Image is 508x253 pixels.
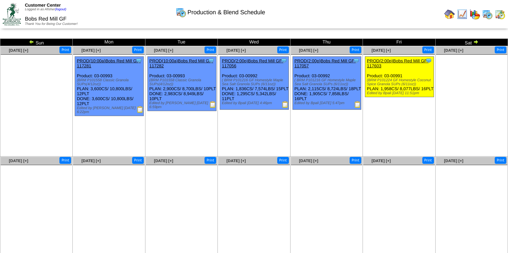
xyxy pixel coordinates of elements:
div: Product: 03-00992 PLAN: 2,115CS / 8,724LBS / 18PLT DONE: 1,905CS / 7,858LBS / 16PLT [293,57,361,110]
img: Production Report [354,101,361,108]
td: Thu [290,39,363,46]
div: ( BRM P101216 GF Homestyle Maple Sea Salt Granola SUPs (6/11oz)) [295,78,361,86]
div: Edited by [PERSON_NAME] [DATE] 6:22pm [77,106,143,114]
img: Tooltip [353,57,360,64]
td: Wed [218,39,290,46]
img: Tooltip [208,57,214,64]
span: Thank You for Being Our Customer! [25,22,78,26]
img: line_graph.gif [457,9,467,20]
a: [DATE] [+] [444,158,463,163]
button: Print [495,157,506,164]
div: (BRM P101558 Classic Granola SUPs(4/12oz)) [149,78,216,86]
img: Production Report [137,106,143,113]
a: [DATE] [+] [81,158,101,163]
div: Edited by Bpali [DATE] 11:51pm [367,91,434,95]
button: Print [350,157,361,164]
a: [DATE] [+] [9,158,28,163]
div: Product: 03-00992 PLAN: 1,836CS / 7,574LBS / 15PLT DONE: 1,295CS / 5,342LBS / 11PLT [220,57,289,110]
div: (BRM P101558 Classic Granola SUPs(4/12oz)) [77,78,143,86]
a: [DATE] [+] [444,48,463,53]
img: Tooltip [425,57,432,64]
a: [DATE] [+] [372,158,391,163]
a: [DATE] [+] [299,158,318,163]
img: home.gif [444,9,455,20]
div: Product: 03-00993 PLAN: 2,900CS / 8,700LBS / 10PLT DONE: 2,983CS / 8,949LBS / 10PLT [147,57,216,111]
div: Product: 03-00991 PLAN: 1,958CS / 8,077LBS / 16PLT [365,57,434,97]
img: calendarinout.gif [495,9,505,20]
div: (BRM P101224 GF Homestyle Coconut Spice Granola SUPs (6/11oz)) [367,78,434,86]
a: [DATE] [+] [372,48,391,53]
button: Print [277,157,289,164]
a: PROD(2:00p)Bobs Red Mill GF-117057 [295,58,356,68]
a: [DATE] [+] [154,158,173,163]
button: Print [59,46,71,53]
button: Print [422,46,434,53]
span: Logged in as Afisher [25,8,66,11]
img: arrowleft.gif [29,39,34,44]
a: [DATE] [+] [299,48,318,53]
img: Production Report [210,101,216,108]
button: Print [350,46,361,53]
div: Edited by Bpali [DATE] 5:47pm [295,101,361,105]
a: (logout) [55,8,66,11]
span: Production & Blend Schedule [187,9,265,16]
img: Production Report [282,101,289,108]
span: Bobs Red Mill GF [25,16,66,22]
span: Customer Center [25,3,61,8]
button: Print [422,157,434,164]
td: Sat [435,39,508,46]
img: arrowright.gif [473,39,478,44]
div: Edited by Bpali [DATE] 4:46pm [222,101,289,105]
a: [DATE] [+] [226,158,246,163]
div: Edited by [PERSON_NAME] [DATE] 6:59pm [149,101,216,109]
img: ZoRoCo_Logo(Green%26Foil)%20jpg.webp [3,3,21,25]
button: Print [495,46,506,53]
button: Print [205,157,216,164]
img: Tooltip [281,57,287,64]
button: Print [277,46,289,53]
a: PROD(2:00p)Bobs Red Mill GF-117603 [367,58,428,68]
a: [DATE] [+] [81,48,101,53]
button: Print [59,157,71,164]
a: [DATE] [+] [226,48,246,53]
td: Sun [0,39,73,46]
img: Tooltip [135,57,142,64]
td: Fri [363,39,435,46]
button: Print [132,157,144,164]
a: [DATE] [+] [154,48,173,53]
button: Print [205,46,216,53]
img: graph.gif [469,9,480,20]
div: ( BRM P101216 GF Homestyle Maple Sea Salt Granola SUPs (6/11oz)) [222,78,289,86]
img: calendarprod.gif [482,9,493,20]
a: PROD(10:00a)Bobs Red Mill GF-117282 [149,58,213,68]
img: calendarprod.gif [176,7,186,18]
a: PROD(10:00a)Bobs Red Mill GF-117281 [77,58,140,68]
button: Print [132,46,144,53]
a: [DATE] [+] [9,48,28,53]
td: Tue [145,39,217,46]
div: Product: 03-00993 PLAN: 3,600CS / 10,800LBS / 12PLT DONE: 3,600CS / 10,800LBS / 12PLT [75,57,144,116]
a: PROD(2:00p)Bobs Red Mill GF-117056 [222,58,283,68]
td: Mon [73,39,145,46]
